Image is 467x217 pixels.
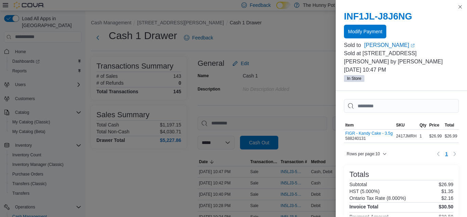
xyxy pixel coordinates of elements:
[345,122,354,128] span: Item
[345,131,393,136] button: FIGR - Kandy Cake - 3.5g
[344,150,389,158] button: Rows per page:10
[445,122,454,128] span: Total
[347,75,361,82] span: In Store
[439,204,453,209] h4: $30.50
[344,11,459,22] h2: INF1JL-J8J6NG
[349,189,379,194] h6: HST (5.000%)
[411,44,415,48] svg: External link
[344,121,395,129] button: Item
[443,121,459,129] button: Total
[344,75,364,82] span: In Store
[344,49,459,66] p: Sold at [STREET_ADDRESS][PERSON_NAME] by [PERSON_NAME]
[434,148,459,159] nav: Pagination for table: MemoryTable from EuiInMemoryTable
[429,122,439,128] span: Price
[442,148,451,159] button: Page 1 of 1
[344,41,363,49] div: Sold to
[348,28,382,35] span: Modify Payment
[349,204,378,209] h4: Invoice Total
[456,3,464,11] button: Close this dialog
[349,170,369,179] h3: Totals
[344,99,459,113] input: This is a search bar. As you type, the results lower in the page will automatically filter.
[418,121,428,129] button: Qty
[347,151,380,157] span: Rows per page : 10
[442,148,451,159] ul: Pagination for table: MemoryTable from EuiInMemoryTable
[443,132,459,140] div: $26.99
[418,132,428,140] div: 1
[396,122,404,128] span: SKU
[349,182,367,187] h6: Subtotal
[451,150,459,158] button: Next page
[445,150,448,157] span: 1
[428,121,443,129] button: Price
[441,189,453,194] p: $1.35
[349,195,406,201] h6: Ontario Tax Rate (8.000%)
[439,182,453,187] p: $26.99
[434,150,442,158] button: Previous page
[419,122,426,128] span: Qty
[396,133,416,139] span: 2417JMRH
[345,131,393,141] div: 588240131
[344,25,386,38] button: Modify Payment
[344,66,459,74] p: [DATE] 10:47 PM
[364,41,459,49] a: [PERSON_NAME]External link
[395,121,418,129] button: SKU
[428,132,443,140] div: $26.99
[441,195,453,201] p: $2.16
